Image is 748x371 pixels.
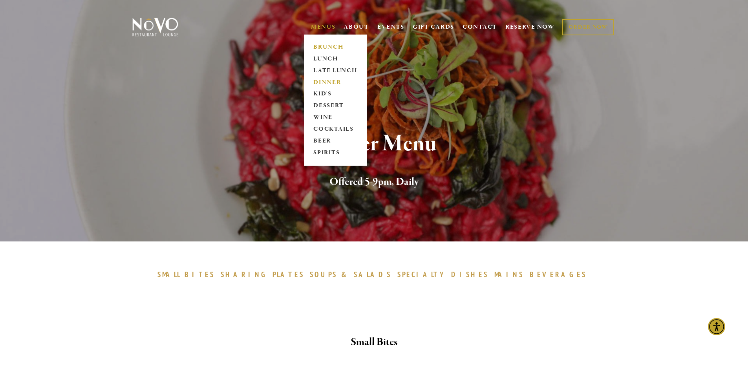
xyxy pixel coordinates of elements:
a: CONTACT [463,20,497,35]
span: SALADS [354,270,391,279]
a: BRUNCH [311,41,360,53]
a: WINE [311,112,360,124]
a: SOUPS&SALADS [310,270,395,279]
h2: Offered 5-9pm, Daily [145,174,603,190]
a: ABOUT [344,23,369,31]
a: LUNCH [311,53,360,65]
a: SMALLBITES [157,270,219,279]
strong: Small Bites [351,335,397,349]
span: & [341,270,350,279]
a: LATE LUNCH [311,65,360,77]
a: EVENTS [377,23,404,31]
a: DESSERT [311,100,360,112]
h1: Dinner Menu [145,131,603,157]
span: SPECIALTY [397,270,448,279]
a: KID'S [311,88,360,100]
a: SPECIALTYDISHES [397,270,492,279]
span: SOUPS [310,270,337,279]
a: BEVERAGES [530,270,591,279]
img: Novo Restaurant &amp; Lounge [131,17,180,37]
a: MENUS [311,23,336,31]
a: GIFT CARDS [413,20,454,35]
a: ORDER NOW [562,19,614,35]
a: BEER [311,135,360,147]
span: BITES [185,270,215,279]
a: SPIRITS [311,147,360,159]
a: SHARINGPLATES [221,270,308,279]
span: BEVERAGES [530,270,587,279]
span: DISHES [451,270,488,279]
a: DINNER [311,77,360,88]
a: COCKTAILS [311,124,360,135]
span: SHARING [221,270,269,279]
span: SMALL [157,270,181,279]
span: PLATES [272,270,304,279]
div: Accessibility Menu [708,318,725,335]
span: MAINS [494,270,524,279]
a: RESERVE NOW [505,20,555,35]
a: MAINS [494,270,528,279]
